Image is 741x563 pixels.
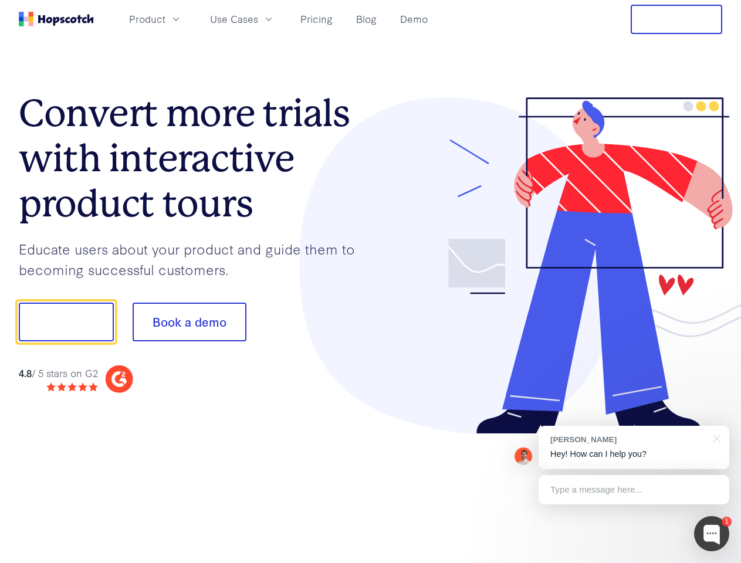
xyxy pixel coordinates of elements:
button: Free Trial [631,5,722,34]
a: Demo [395,9,432,29]
div: Type a message here... [539,475,729,504]
div: / 5 stars on G2 [19,366,98,381]
a: Home [19,12,94,26]
img: Mark Spera [515,447,532,465]
p: Educate users about your product and guide them to becoming successful customers. [19,239,371,279]
button: Use Cases [203,9,282,29]
p: Hey! How can I help you? [550,448,718,460]
span: Product [129,12,165,26]
a: Blog [351,9,381,29]
span: Use Cases [210,12,258,26]
div: [PERSON_NAME] [550,434,706,445]
button: Show me! [19,303,114,341]
a: Pricing [296,9,337,29]
div: 1 [722,517,732,527]
button: Book a demo [133,303,246,341]
strong: 4.8 [19,366,32,379]
h1: Convert more trials with interactive product tours [19,91,371,226]
button: Product [122,9,189,29]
